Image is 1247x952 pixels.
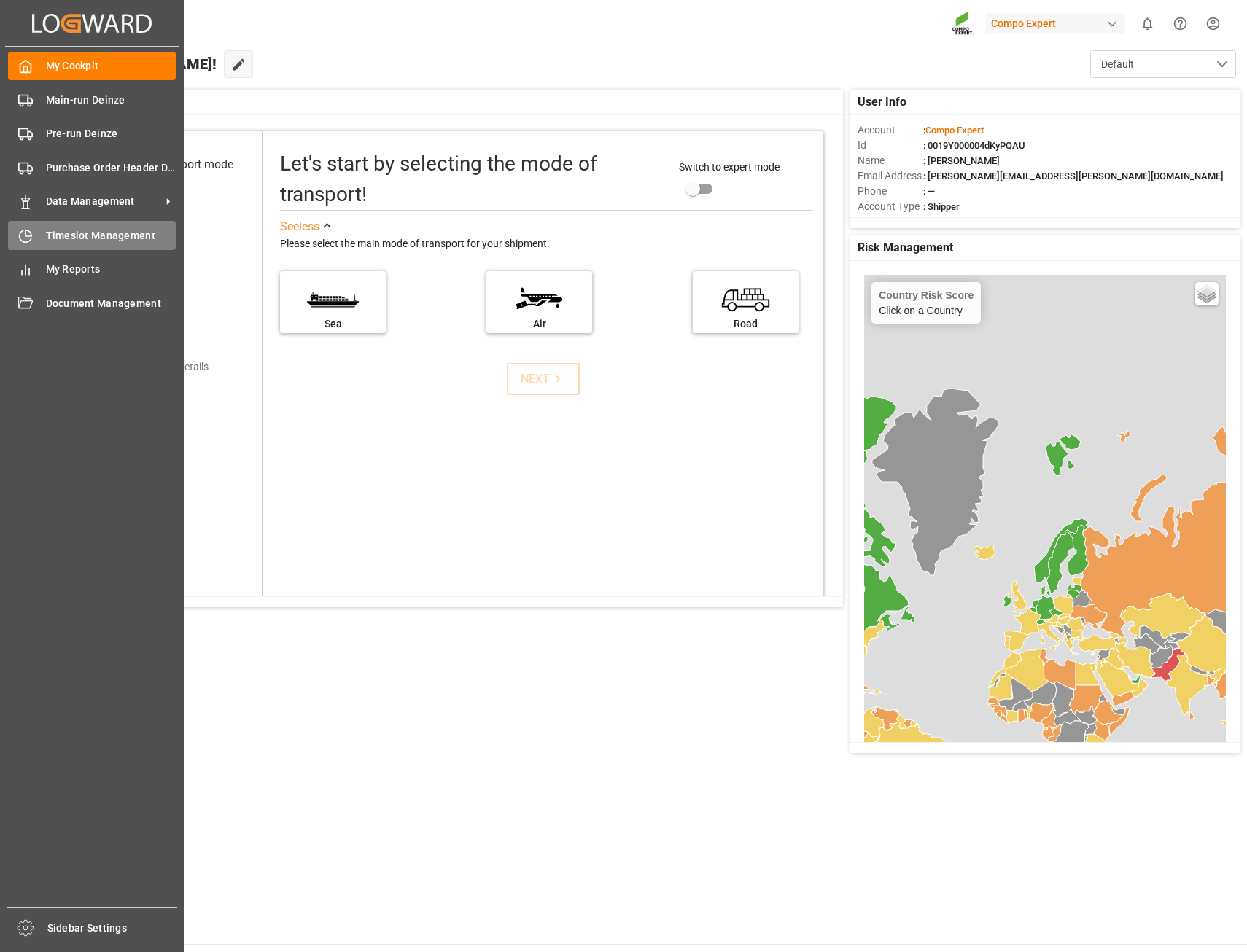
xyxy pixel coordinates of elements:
span: Id [858,138,923,153]
div: Let's start by selecting the mode of transport! [280,149,664,210]
span: Switch to expert mode [679,161,780,173]
a: Pre-run Deinze [8,120,176,148]
div: Click on a Country [879,289,974,316]
span: Pre-run Deinze [46,126,176,141]
span: User Info [858,93,906,111]
div: Air [494,316,585,332]
div: Sea [287,316,378,332]
span: My Reports [46,262,176,277]
a: My Cockpit [8,52,176,80]
div: NEXT [521,370,565,388]
div: Please select the main mode of transport for your shipment. [280,235,813,253]
span: : Shipper [923,201,960,212]
span: Purchase Order Header Deinze [46,160,176,176]
button: Compo Expert [985,9,1131,37]
button: Help Center [1164,7,1197,40]
span: : [923,125,984,136]
div: Compo Expert [985,13,1125,34]
span: Default [1101,57,1134,72]
a: Timeslot Management [8,221,176,249]
div: Select transport mode [120,156,233,173]
span: Document Management [46,296,176,311]
button: open menu [1090,50,1236,78]
span: Compo Expert [925,125,984,136]
img: Screenshot%202023-09-29%20at%2010.02.21.png_1712312052.png [952,11,975,36]
span: : [PERSON_NAME] [923,155,1000,166]
span: : — [923,186,935,197]
div: Road [700,316,791,332]
h4: Country Risk Score [879,289,974,301]
span: Account [858,122,923,138]
button: show 0 new notifications [1131,7,1164,40]
span: : 0019Y000004dKyPQAU [923,140,1025,151]
span: : [PERSON_NAME][EMAIL_ADDRESS][PERSON_NAME][DOMAIN_NAME] [923,171,1224,182]
span: Phone [858,184,923,199]
span: Account Type [858,199,923,214]
div: See less [280,218,319,235]
a: Main-run Deinze [8,85,176,114]
span: Data Management [46,194,161,209]
span: Risk Management [858,239,953,257]
span: Timeslot Management [46,228,176,243]
span: Main-run Deinze [46,93,176,108]
button: NEXT [507,363,580,395]
span: Email Address [858,168,923,184]
a: Layers [1195,282,1219,305]
span: My Cockpit [46,58,176,74]
span: Sidebar Settings [47,921,178,936]
span: Name [858,153,923,168]
a: Purchase Order Header Deinze [8,153,176,182]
